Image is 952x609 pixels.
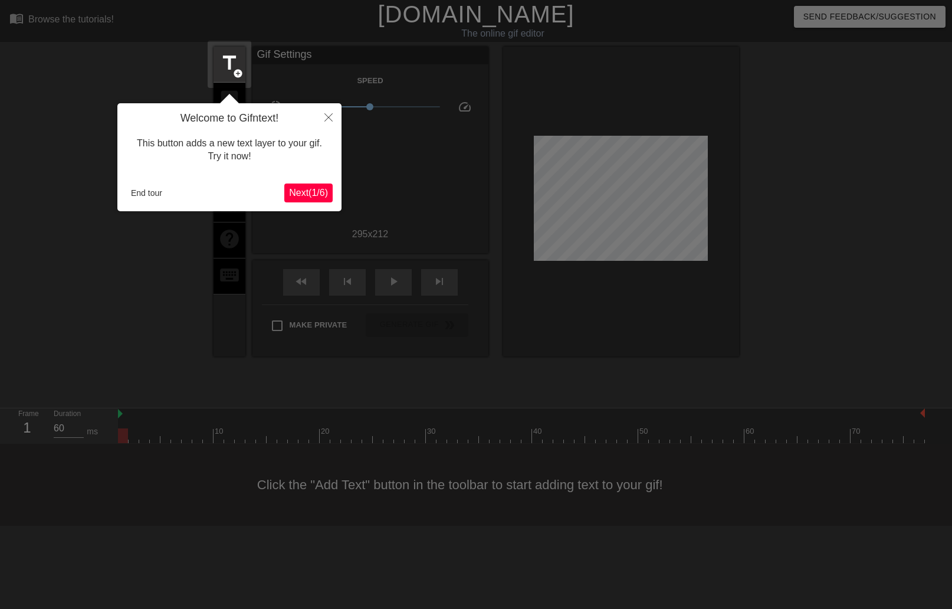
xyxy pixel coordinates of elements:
h4: Welcome to Gifntext! [126,112,333,125]
button: Next [284,184,333,202]
button: End tour [126,184,167,202]
button: Close [316,103,342,130]
div: This button adds a new text layer to your gif. Try it now! [126,125,333,175]
span: Next ( 1 / 6 ) [289,188,328,198]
